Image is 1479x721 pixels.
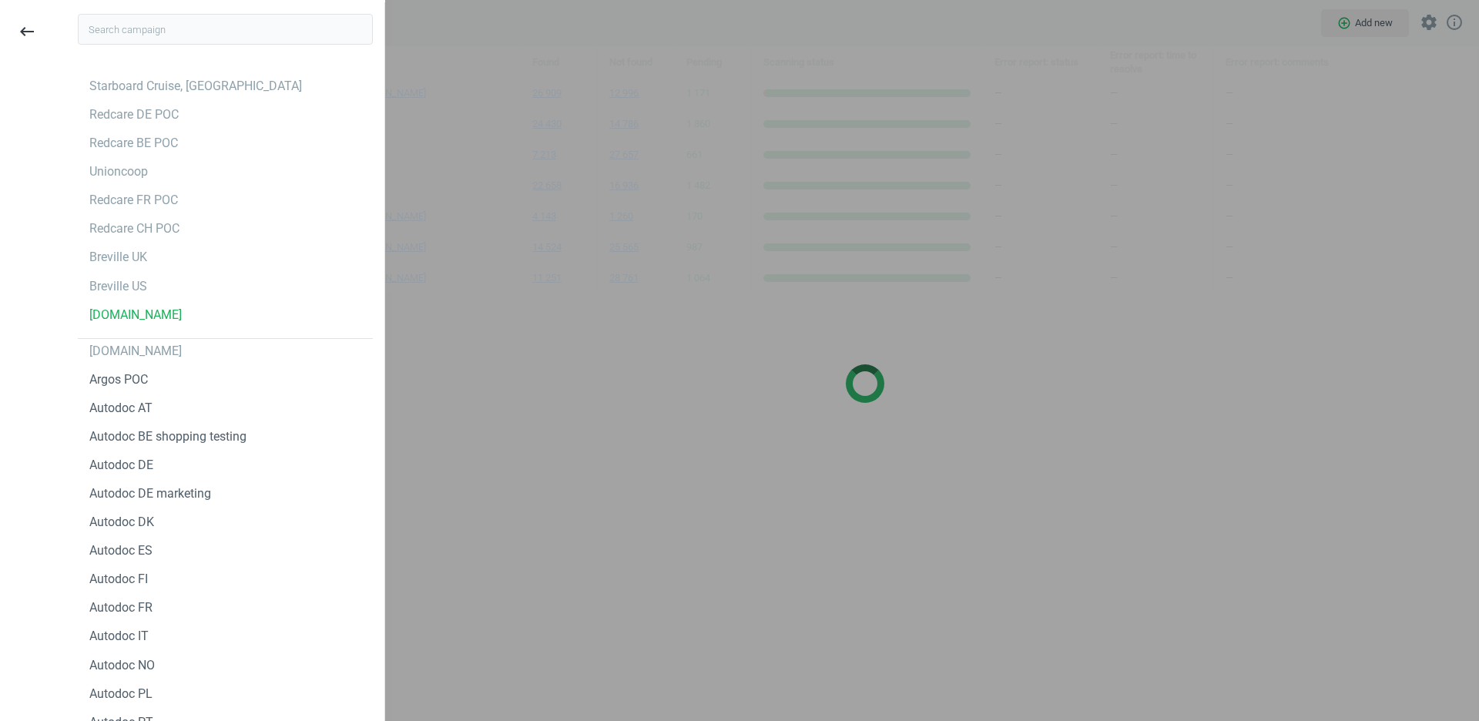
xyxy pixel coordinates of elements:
[89,278,147,295] div: Breville US
[89,371,148,388] div: Argos POC
[89,106,179,123] div: Redcare DE POC
[89,457,153,474] div: Autodoc DE
[18,22,36,41] i: keyboard_backspace
[89,485,211,502] div: Autodoc DE marketing
[89,599,153,616] div: Autodoc FR
[89,78,302,95] div: Starboard Cruise, [GEOGRAPHIC_DATA]
[89,135,178,152] div: Redcare BE POC
[78,14,373,45] input: Search campaign
[89,514,154,531] div: Autodoc DK
[9,14,45,50] button: keyboard_backspace
[89,400,153,417] div: Autodoc AT
[89,628,149,645] div: Autodoc IT
[89,249,147,266] div: Breville UK
[89,571,148,588] div: Autodoc FI
[89,542,153,559] div: Autodoc ES
[89,343,182,360] div: [DOMAIN_NAME]
[89,163,148,180] div: Unioncoop
[89,220,179,237] div: Redcare CH POC
[89,307,182,324] div: [DOMAIN_NAME]
[89,686,153,703] div: Autodoc PL
[89,192,178,209] div: Redcare FR POC
[89,428,246,445] div: Autodoc BE shopping testing
[89,657,155,674] div: Autodoc NO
